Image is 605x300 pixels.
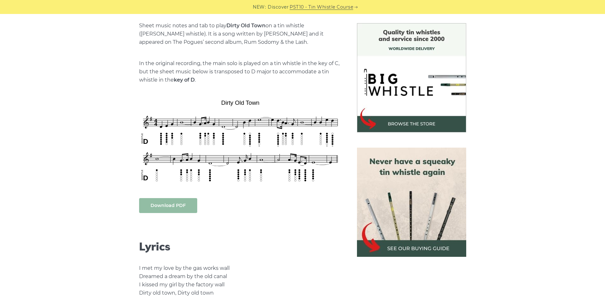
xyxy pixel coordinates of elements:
span: In the original recording, the main solo is played on a tin whistle in the key of C, but the shee... [139,60,339,83]
img: BigWhistle Tin Whistle Store [357,23,466,132]
strong: key of D [174,77,195,83]
img: tin whistle buying guide [357,148,466,257]
a: Download PDF [139,198,197,213]
img: Dirty Old Town Tin Whistle Tab & Sheet Music [139,97,342,185]
h2: Lyrics [139,240,342,253]
a: PST10 - Tin Whistle Course [290,3,353,11]
strong: Dirty Old Town [226,23,266,29]
p: Sheet music notes and tab to play on a tin whistle ([PERSON_NAME] whistle). It is a song written ... [139,22,342,46]
span: NEW: [253,3,266,11]
span: Discover [268,3,289,11]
